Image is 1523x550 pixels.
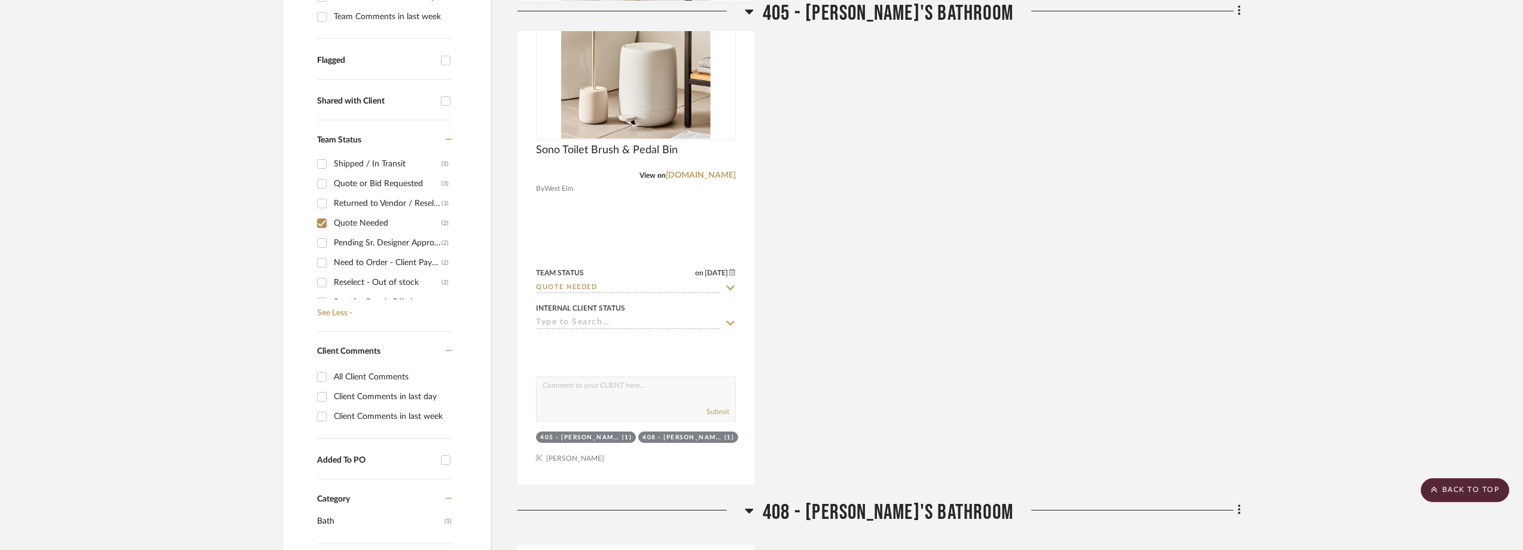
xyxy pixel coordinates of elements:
[536,282,721,294] input: Type to Search…
[317,96,435,107] div: Shared with Client
[441,154,449,174] div: (5)
[334,174,441,193] div: Quote or Bid Requested
[317,494,350,505] span: Category
[334,367,449,387] div: All Client Comments
[441,194,449,213] div: (3)
[540,433,619,442] div: 405 - [PERSON_NAME]'S BATHROOM
[317,56,435,66] div: Flagged
[706,406,729,417] button: Submit
[536,303,625,314] div: Internal Client Status
[1421,478,1509,502] scroll-to-top-button: BACK TO TOP
[536,144,678,157] span: Sono Toilet Brush & Pedal Bin
[334,407,449,426] div: Client Comments in last week
[724,433,735,442] div: (1)
[642,433,721,442] div: 408 - [PERSON_NAME]'S BATHROOM
[695,269,703,276] span: on
[622,433,632,442] div: (1)
[441,273,449,292] div: (2)
[314,299,452,318] a: See Less -
[536,268,584,278] div: Team Status
[334,293,441,312] div: Sent for Repair Off-site
[544,183,574,195] span: West Elm
[666,171,736,180] a: [DOMAIN_NAME]
[317,511,441,531] span: Bath
[763,500,1013,525] span: 408 - [PERSON_NAME]'S BATHROOM
[334,7,449,26] div: Team Comments in last week
[441,253,449,272] div: (2)
[317,136,361,144] span: Team Status
[441,233,449,253] div: (2)
[334,387,449,406] div: Client Comments in last day
[444,512,452,531] span: (1)
[334,253,441,272] div: Need to Order - Client Payment Received
[441,293,449,312] div: (2)
[334,273,441,292] div: Reselect - Out of stock
[317,347,380,355] span: Client Comments
[441,214,449,233] div: (2)
[334,154,441,174] div: Shipped / In Transit
[639,172,666,179] span: View on
[703,269,729,277] span: [DATE]
[441,174,449,193] div: (3)
[317,455,435,466] div: Added To PO
[334,233,441,253] div: Pending Sr. Designer Approval
[536,183,544,195] span: By
[536,318,721,329] input: Type to Search…
[334,194,441,213] div: Returned to Vendor / Reselect
[334,214,441,233] div: Quote Needed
